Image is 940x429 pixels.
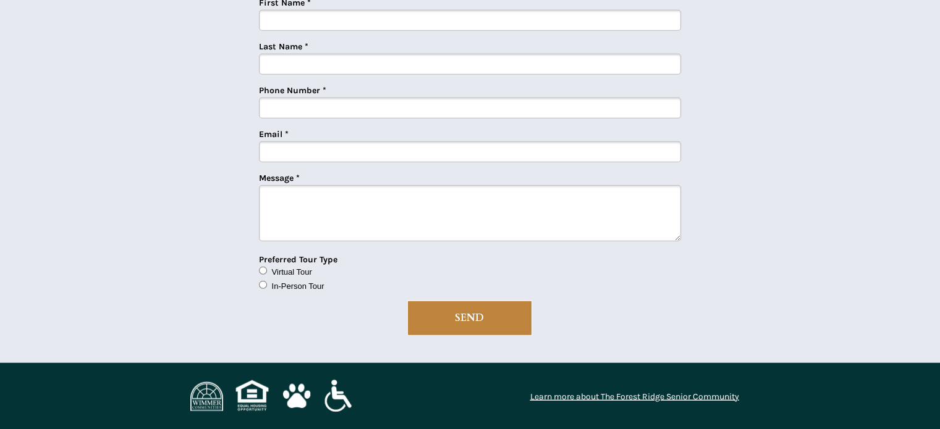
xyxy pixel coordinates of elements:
span: Preferred Tour Type [259,254,337,265]
a: Learn more about The Forest Ridge Senior Community [530,391,739,402]
span: In-Person Tour [272,281,324,291]
span: Last Name * [259,41,308,52]
span: Email * [259,129,289,140]
button: SEND [407,301,532,336]
span: Phone Number * [259,85,326,96]
span: SEND [408,312,531,324]
span: Virtual Tour [272,267,312,277]
span: Message * [259,173,300,183]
